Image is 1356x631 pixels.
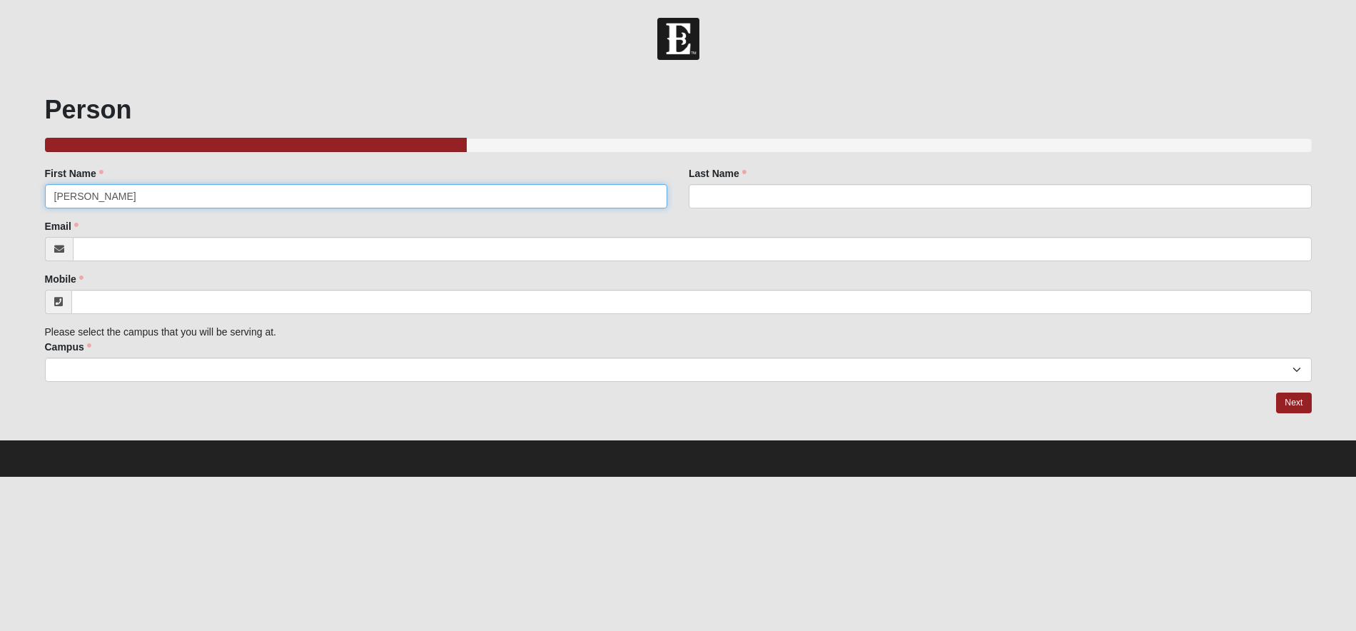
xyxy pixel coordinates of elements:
[45,166,103,181] label: First Name
[45,340,91,354] label: Campus
[1276,393,1311,413] a: Next
[689,166,747,181] label: Last Name
[45,94,1312,125] h1: Person
[45,272,84,286] label: Mobile
[657,18,699,60] img: Church of Eleven22 Logo
[45,219,79,233] label: Email
[45,166,1312,382] div: Please select the campus that you will be serving at.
